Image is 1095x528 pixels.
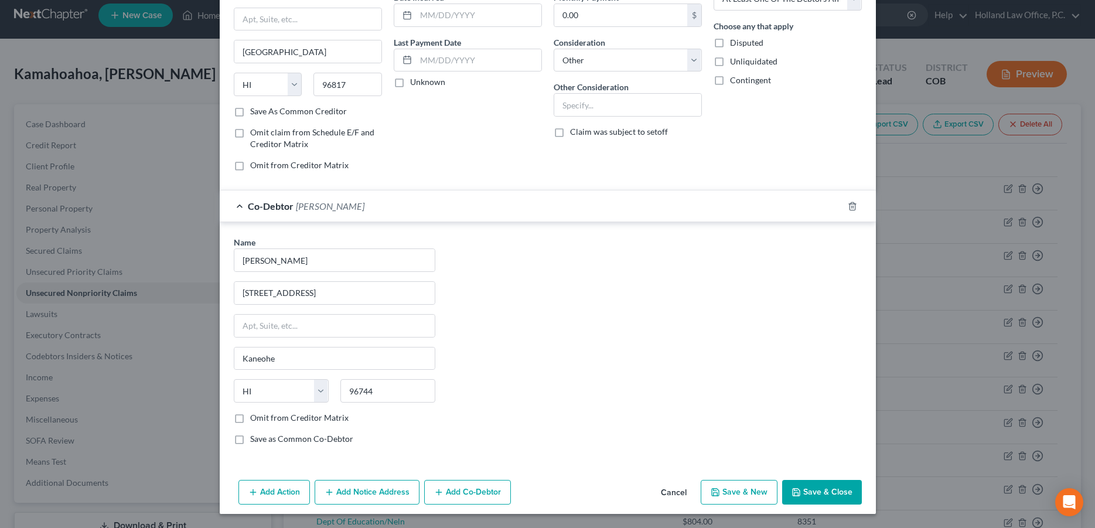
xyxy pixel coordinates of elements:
[554,81,629,93] label: Other Consideration
[570,127,668,137] span: Claim was subject to setoff
[234,282,435,304] input: Enter address...
[234,237,255,247] span: Name
[234,249,435,271] input: Enter name...
[554,94,701,116] input: Specify...
[238,480,310,505] button: Add Action
[250,105,347,117] label: Save As Common Creditor
[250,412,349,424] label: Omit from Creditor Matrix
[234,315,435,337] input: Apt, Suite, etc...
[296,200,364,212] span: [PERSON_NAME]
[714,20,793,32] label: Choose any that apply
[340,379,435,403] input: Enter zip..
[394,36,461,49] label: Last Payment Date
[701,480,777,505] button: Save & New
[250,433,353,445] label: Save as Common Co-Debtor
[234,40,381,63] input: Enter city...
[651,481,696,505] button: Cancel
[424,480,511,505] button: Add Co-Debtor
[554,36,605,49] label: Consideration
[1055,488,1083,516] div: Open Intercom Messenger
[250,127,374,149] span: Omit claim from Schedule E/F and Creditor Matrix
[730,75,771,85] span: Contingent
[313,73,382,96] input: Enter zip...
[410,76,445,88] label: Unknown
[687,4,701,26] div: $
[554,4,687,26] input: 0.00
[416,4,541,26] input: MM/DD/YYYY
[315,480,419,505] button: Add Notice Address
[730,56,777,66] span: Unliquidated
[248,200,294,212] span: Co-Debtor
[730,38,763,47] span: Disputed
[782,480,862,505] button: Save & Close
[250,160,349,170] span: Omit from Creditor Matrix
[234,348,435,370] input: Enter city...
[416,49,541,71] input: MM/DD/YYYY
[234,8,381,30] input: Apt, Suite, etc...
